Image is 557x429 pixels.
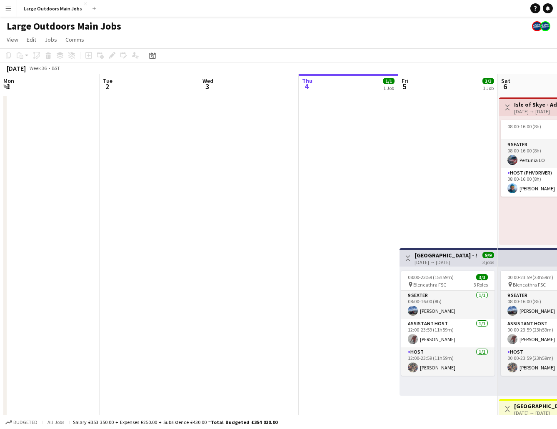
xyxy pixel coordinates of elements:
[482,258,494,265] div: 3 jobs
[507,274,553,280] span: 00:00-23:59 (23h59m)
[383,78,395,84] span: 1/1
[483,85,494,91] div: 1 Job
[2,82,14,91] span: 1
[45,36,57,43] span: Jobs
[540,21,550,31] app-user-avatar: Large Outdoors Office
[13,419,37,425] span: Budgeted
[103,77,112,85] span: Tue
[201,82,213,91] span: 3
[400,82,408,91] span: 5
[383,85,394,91] div: 1 Job
[476,274,488,280] span: 3/3
[301,82,312,91] span: 4
[413,282,446,288] span: Blencathra FSC
[3,77,14,85] span: Mon
[211,419,277,425] span: Total Budgeted £354 030.00
[102,82,112,91] span: 2
[401,271,495,376] app-job-card: 08:00-23:59 (15h59m)3/3 Blencathra FSC3 Roles9 Seater1/108:00-16:00 (8h)[PERSON_NAME]Assistant Ho...
[500,82,510,91] span: 6
[408,274,454,280] span: 08:00-23:59 (15h59m)
[532,21,542,31] app-user-avatar: Large Outdoors Office
[501,77,510,85] span: Sat
[415,259,477,265] div: [DATE] → [DATE]
[27,65,48,71] span: Week 36
[402,77,408,85] span: Fri
[513,282,546,288] span: Blencathra FSC
[401,291,495,319] app-card-role: 9 Seater1/108:00-16:00 (8h)[PERSON_NAME]
[302,77,312,85] span: Thu
[415,252,477,259] h3: [GEOGRAPHIC_DATA] - Striding Edge & Sharp Edge / Scafell Pike Challenge Weekend / Wild Swim - [GE...
[482,78,494,84] span: 3/3
[23,34,40,45] a: Edit
[52,65,60,71] div: BST
[7,36,18,43] span: View
[474,282,488,288] span: 3 Roles
[17,0,89,17] button: Large Outdoors Main Jobs
[401,347,495,376] app-card-role: Host1/112:00-23:59 (11h59m)[PERSON_NAME]
[7,64,26,72] div: [DATE]
[41,34,60,45] a: Jobs
[482,252,494,258] span: 9/9
[202,77,213,85] span: Wed
[7,20,121,32] h1: Large Outdoors Main Jobs
[73,419,277,425] div: Salary £353 350.00 + Expenses £250.00 + Subsistence £430.00 =
[62,34,87,45] a: Comms
[401,319,495,347] app-card-role: Assistant Host1/112:00-23:59 (11h59m)[PERSON_NAME]
[507,123,541,130] span: 08:00-16:00 (8h)
[4,418,39,427] button: Budgeted
[27,36,36,43] span: Edit
[65,36,84,43] span: Comms
[3,34,22,45] a: View
[46,419,66,425] span: All jobs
